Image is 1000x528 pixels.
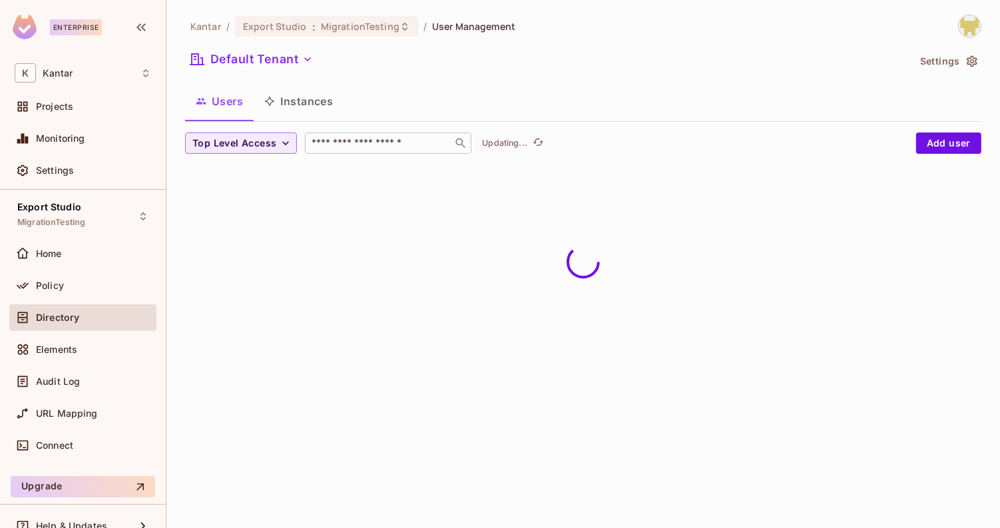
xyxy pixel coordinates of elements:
button: Add user [916,132,981,154]
span: Top Level Access [192,135,276,152]
p: Updating... [482,138,527,148]
span: the active workspace [190,20,221,33]
span: Monitoring [36,133,85,144]
span: MigrationTesting [321,20,399,33]
span: K [15,63,36,83]
button: Instances [254,85,344,118]
span: Connect [36,440,73,451]
button: Settings [915,51,981,72]
span: Audit Log [36,376,80,387]
div: Enterprise [50,19,102,35]
button: Top Level Access [185,132,297,154]
span: Elements [36,344,77,355]
img: SReyMgAAAABJRU5ErkJggg== [13,15,37,39]
li: / [226,20,230,33]
button: Upgrade [11,476,155,497]
span: URL Mapping [36,408,98,419]
img: Girishankar.VP@kantar.com [959,15,981,37]
span: Policy [36,280,64,291]
span: refresh [533,136,544,150]
span: : [312,21,316,32]
span: User Management [432,20,515,33]
span: Workspace: Kantar [43,68,73,79]
span: Projects [36,101,73,112]
span: Home [36,248,62,259]
span: Click to refresh data [527,135,546,151]
span: Directory [36,312,79,323]
span: Export Studio [243,20,307,33]
button: Default Tenant [185,49,318,70]
span: Export Studio [17,202,81,212]
li: / [423,20,427,33]
button: refresh [530,135,546,151]
span: MigrationTesting [17,217,85,228]
span: Settings [36,165,74,176]
button: Users [185,85,254,118]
